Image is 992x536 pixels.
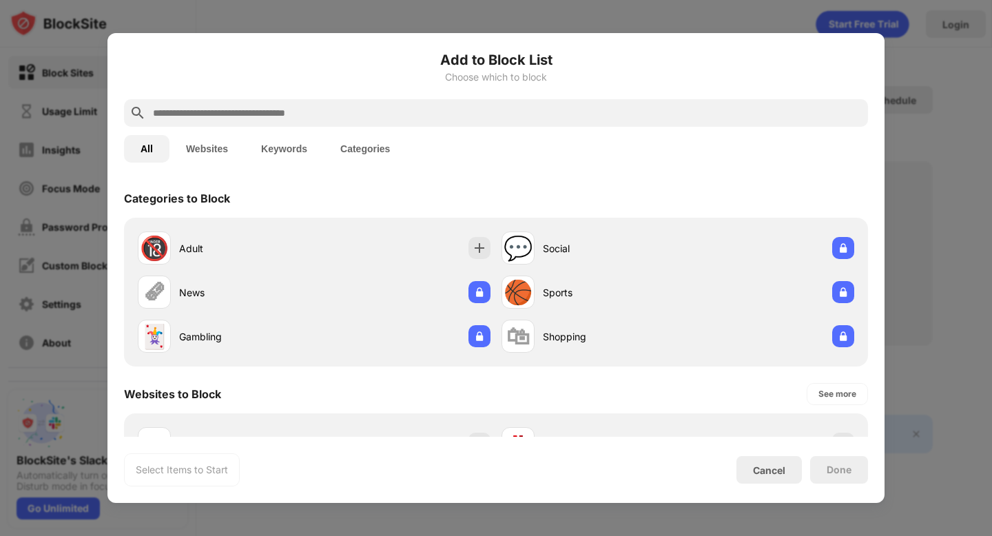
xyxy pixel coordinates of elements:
div: 💬 [504,234,533,262]
div: Websites to Block [124,387,221,401]
img: favicons [146,435,163,452]
div: 🏀 [504,278,533,307]
img: search.svg [130,105,146,121]
div: News [179,285,314,300]
div: Cancel [753,464,785,476]
div: Select Items to Start [136,463,228,477]
div: Gambling [179,329,314,344]
div: Done [827,464,851,475]
div: See more [818,387,856,401]
h6: Add to Block List [124,50,868,70]
div: Adult [179,241,314,256]
div: Shopping [543,329,678,344]
button: All [124,135,169,163]
button: Websites [169,135,245,163]
div: [DOMAIN_NAME] [543,437,678,451]
div: Social [543,241,678,256]
img: favicons [510,435,526,452]
div: 🗞 [143,278,166,307]
div: 🛍 [506,322,530,351]
button: Categories [324,135,406,163]
button: Keywords [245,135,324,163]
div: 🃏 [140,322,169,351]
div: Choose which to block [124,72,868,83]
div: Categories to Block [124,192,230,205]
div: Sports [543,285,678,300]
div: [DOMAIN_NAME] [179,437,314,451]
div: 🔞 [140,234,169,262]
